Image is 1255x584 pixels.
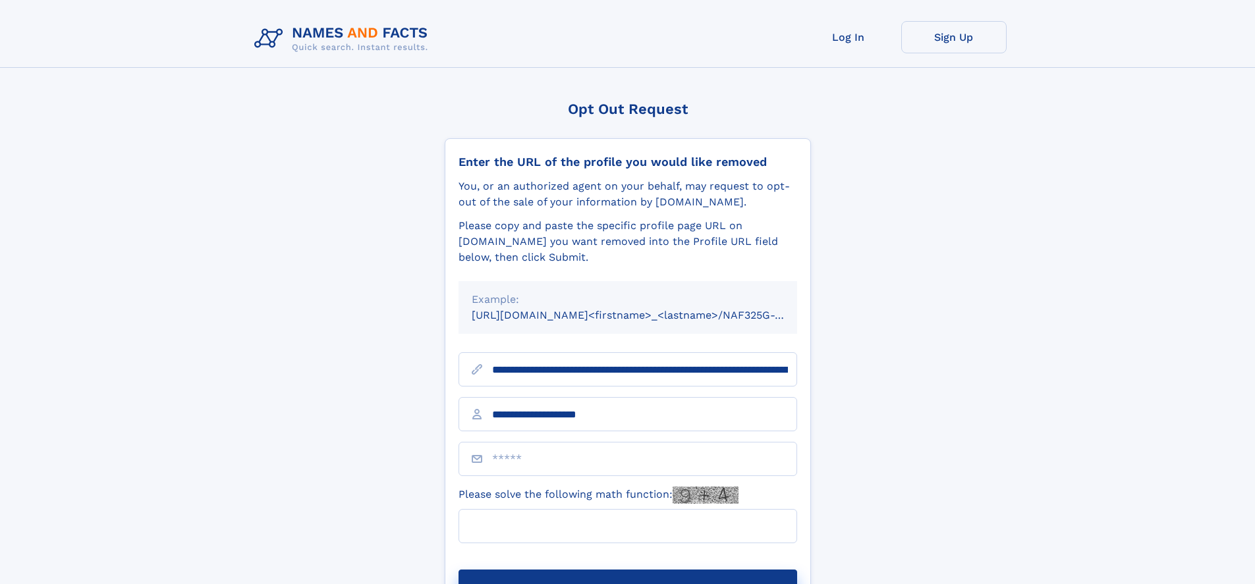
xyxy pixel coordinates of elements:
[901,21,1007,53] a: Sign Up
[459,218,797,265] div: Please copy and paste the specific profile page URL on [DOMAIN_NAME] you want removed into the Pr...
[796,21,901,53] a: Log In
[459,155,797,169] div: Enter the URL of the profile you would like removed
[472,292,784,307] div: Example:
[459,487,739,504] label: Please solve the following math function:
[472,309,822,321] small: [URL][DOMAIN_NAME]<firstname>_<lastname>/NAF325G-xxxxxxxx
[445,101,811,117] div: Opt Out Request
[249,21,439,57] img: Logo Names and Facts
[459,178,797,210] div: You, or an authorized agent on your behalf, may request to opt-out of the sale of your informatio...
